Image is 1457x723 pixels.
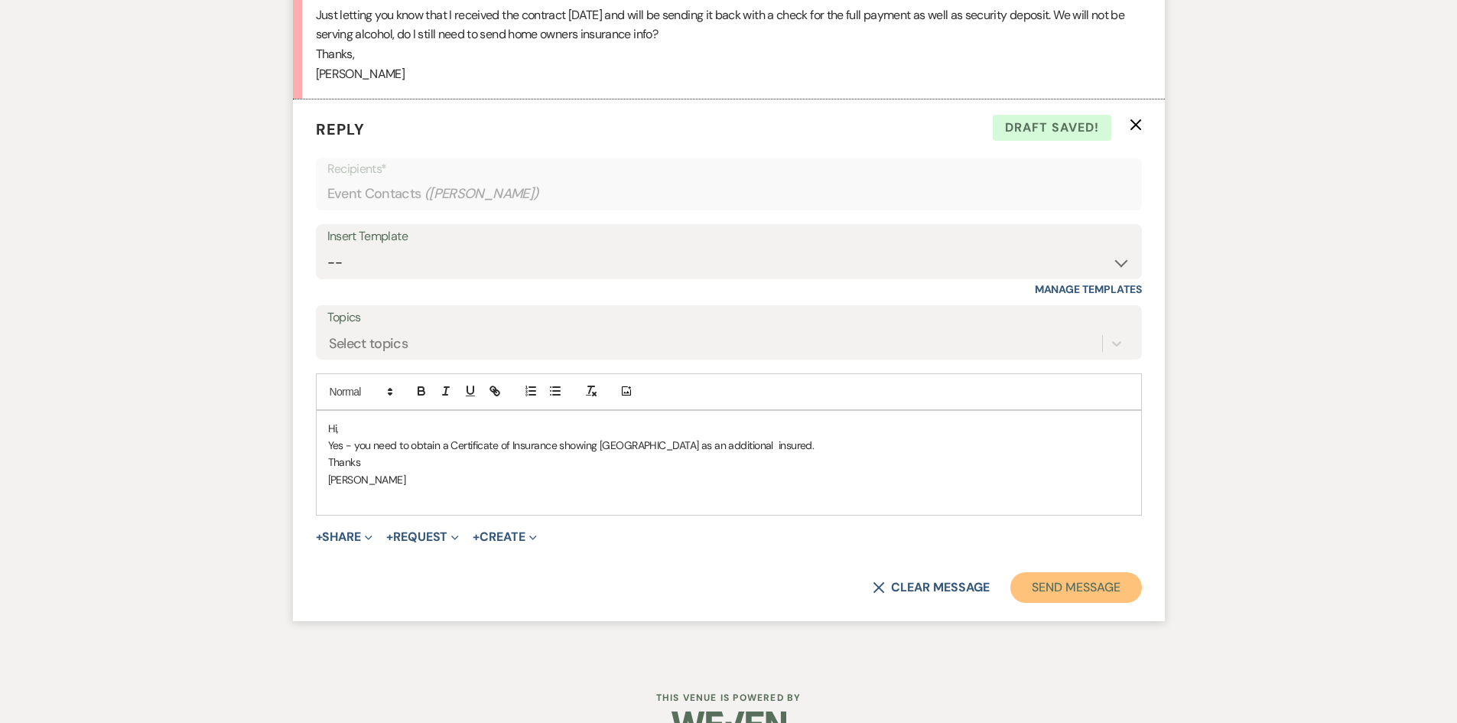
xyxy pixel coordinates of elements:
[316,5,1142,44] p: Just letting you know that I received the contract [DATE] and will be sending it back with a chec...
[316,64,1142,84] p: [PERSON_NAME]
[316,44,1142,64] p: Thanks,
[328,420,1130,437] p: Hi,
[328,471,1130,488] p: [PERSON_NAME]
[424,184,539,204] span: ( [PERSON_NAME] )
[329,333,408,353] div: Select topics
[316,119,365,139] span: Reply
[316,531,373,543] button: Share
[473,531,480,543] span: +
[386,531,459,543] button: Request
[327,307,1130,329] label: Topics
[328,437,1130,454] p: Yes - you need to obtain a Certificate of Insurance showing [GEOGRAPHIC_DATA] as an additional in...
[316,531,323,543] span: +
[473,531,536,543] button: Create
[386,531,393,543] span: +
[873,581,989,594] button: Clear message
[1010,572,1141,603] button: Send Message
[1035,282,1142,296] a: Manage Templates
[327,226,1130,248] div: Insert Template
[327,179,1130,209] div: Event Contacts
[328,454,1130,471] p: Thanks
[993,115,1111,141] span: Draft saved!
[327,159,1130,179] p: Recipients*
